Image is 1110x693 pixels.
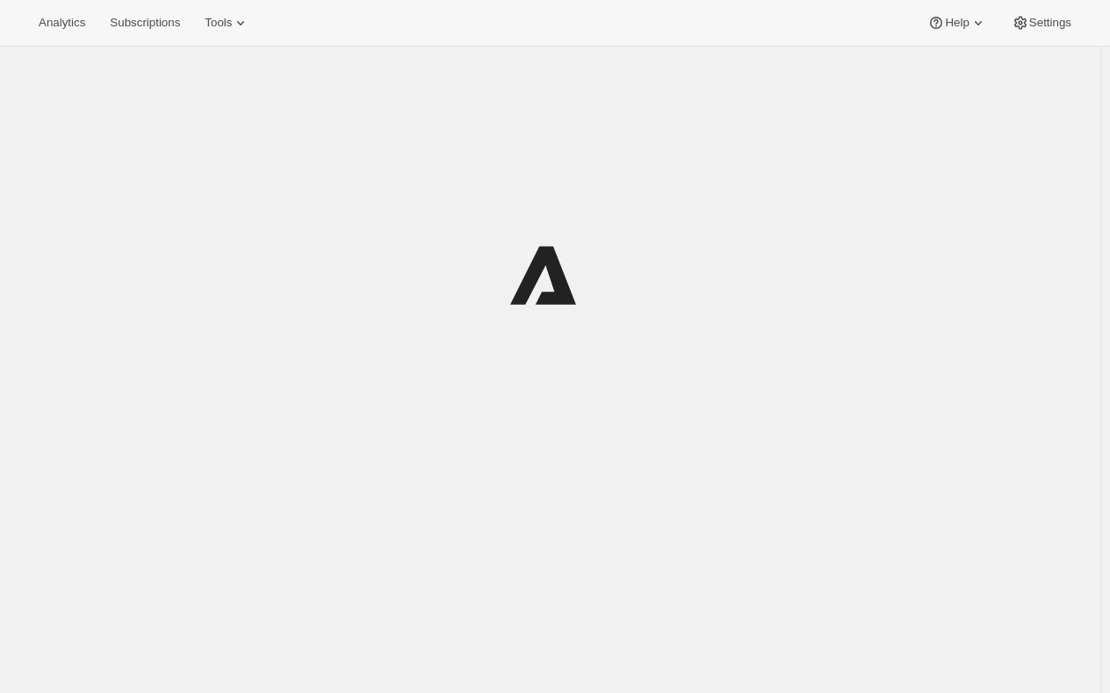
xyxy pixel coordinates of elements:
button: Subscriptions [99,11,191,35]
span: Subscriptions [110,16,180,30]
button: Tools [194,11,260,35]
button: Settings [1001,11,1082,35]
span: Settings [1029,16,1071,30]
span: Analytics [39,16,85,30]
button: Analytics [28,11,96,35]
span: Tools [205,16,232,30]
span: Help [945,16,969,30]
button: Help [917,11,997,35]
